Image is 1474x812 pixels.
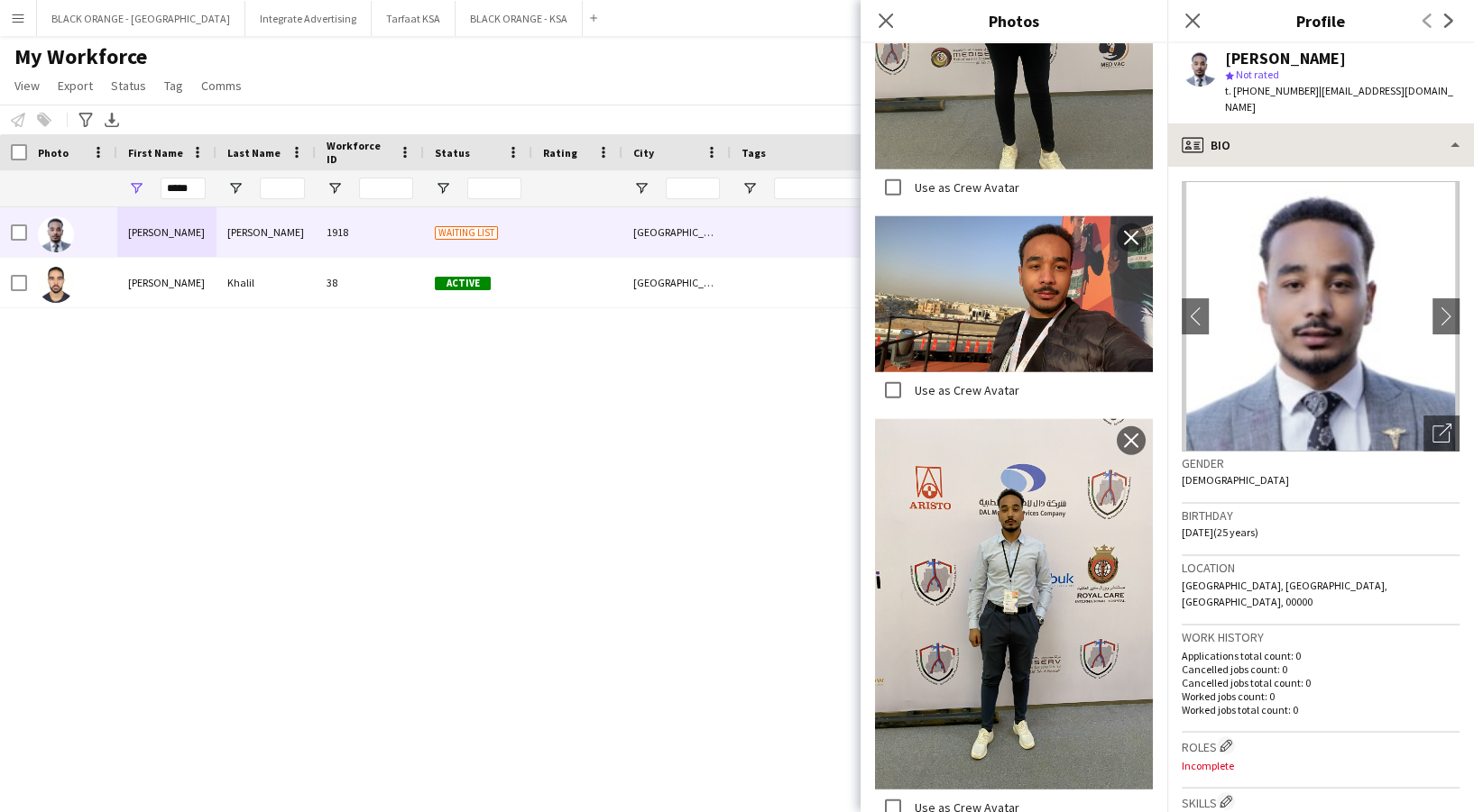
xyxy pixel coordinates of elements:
button: Open Filter Menu [327,180,343,196]
a: Tag [157,74,190,97]
label: Use as Crew Avatar [911,382,1019,398]
h3: Birthday [1182,507,1460,524]
span: My Workforce [14,43,147,70]
a: Export [51,74,100,97]
img: Nader Khalil [38,267,74,303]
p: Cancelled jobs count: 0 [1182,662,1460,676]
div: Open photos pop-in [1423,415,1460,452]
div: Bio [1167,123,1474,167]
span: Last Name [227,146,281,160]
span: | [EMAIL_ADDRESS][DOMAIN_NAME] [1225,84,1453,114]
img: Crew photo 1104314 [875,419,1153,789]
div: 1918 [316,207,424,257]
span: Photo [38,146,69,160]
input: Last Name Filter Input [260,178,305,199]
img: Nader Ahmed [38,216,74,252]
div: [PERSON_NAME] [216,207,316,257]
img: Crew avatar or photo [1182,181,1460,452]
div: [PERSON_NAME] [117,207,216,257]
p: Worked jobs count: 0 [1182,689,1460,703]
div: [GEOGRAPHIC_DATA] [622,207,731,257]
p: Applications total count: 0 [1182,649,1460,662]
span: Comms [201,78,242,94]
div: [PERSON_NAME] [117,258,216,307]
span: [GEOGRAPHIC_DATA], [GEOGRAPHIC_DATA], [GEOGRAPHIC_DATA], 00000 [1182,579,1387,608]
a: View [7,74,47,97]
app-action-btn: Advanced filters [75,109,97,131]
span: Tag [164,78,183,94]
button: Tarfaat KSA [372,1,456,36]
h3: Roles [1182,736,1460,755]
span: Workforce ID [327,139,392,166]
span: City [633,146,654,160]
h3: Gender [1182,455,1460,471]
p: Incomplete [1182,759,1460,772]
span: Export [58,78,93,94]
app-action-btn: Export XLSX [101,109,123,131]
h3: Profile [1167,9,1474,32]
input: Tags Filter Input [774,178,940,199]
input: Status Filter Input [467,178,521,199]
span: [DEMOGRAPHIC_DATA] [1182,473,1289,487]
span: [DATE] (25 years) [1182,525,1258,539]
input: Workforce ID Filter Input [359,178,413,199]
div: Khalil [216,258,316,307]
span: Rating [543,146,577,160]
button: BLACK ORANGE - [GEOGRAPHIC_DATA] [37,1,245,36]
span: Status [435,146,470,160]
input: City Filter Input [666,178,720,199]
button: Open Filter Menu [633,180,649,196]
button: Open Filter Menu [742,180,758,196]
h3: Location [1182,560,1460,576]
div: 38 [316,258,424,307]
input: First Name Filter Input [161,178,206,199]
button: Open Filter Menu [128,180,144,196]
span: Waiting list [435,226,498,240]
button: Open Filter Menu [227,180,244,196]
button: BLACK ORANGE - KSA [456,1,583,36]
span: Status [111,78,146,94]
h3: Work history [1182,629,1460,645]
div: [PERSON_NAME] [1225,50,1346,67]
span: Tags [742,146,766,160]
button: Open Filter Menu [435,180,451,196]
h3: Skills [1182,792,1460,811]
img: Crew photo 1104315 [875,216,1153,373]
p: Worked jobs total count: 0 [1182,703,1460,716]
a: Status [104,74,153,97]
span: t. [PHONE_NUMBER] [1225,84,1319,97]
button: Integrate Advertising [245,1,372,36]
label: Use as Crew Avatar [911,178,1019,195]
h3: Photos [861,9,1167,32]
span: Not rated [1236,68,1279,81]
span: Active [435,277,491,290]
div: [GEOGRAPHIC_DATA] [622,258,731,307]
a: Comms [194,74,249,97]
span: View [14,78,40,94]
span: First Name [128,146,183,160]
p: Cancelled jobs total count: 0 [1182,676,1460,689]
